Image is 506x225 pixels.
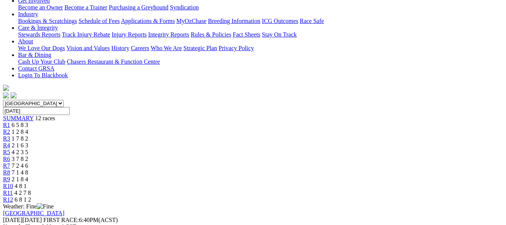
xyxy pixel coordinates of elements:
[3,203,54,210] span: Weather: Fine
[37,203,54,210] img: Fine
[18,18,503,24] div: Industry
[3,156,10,162] a: R6
[111,45,129,51] a: History
[170,4,199,11] a: Syndication
[18,24,58,31] a: Care & Integrity
[12,142,28,148] span: 2 1 6 3
[18,58,503,65] div: Bar & Dining
[233,31,260,38] a: Fact Sheets
[3,210,64,216] a: [GEOGRAPHIC_DATA]
[148,31,189,38] a: Integrity Reports
[18,31,60,38] a: Stewards Reports
[64,4,107,11] a: Become a Trainer
[43,217,118,223] span: 6:40PM(ACST)
[191,31,231,38] a: Rules & Policies
[121,18,175,24] a: Applications & Forms
[151,45,182,51] a: Who We Are
[15,196,31,203] span: 6 8 1 2
[3,122,10,128] a: R1
[11,92,17,98] img: twitter.svg
[208,18,260,24] a: Breeding Information
[3,85,9,91] img: logo-grsa-white.png
[12,162,28,169] span: 7 2 4 6
[3,169,10,176] a: R8
[131,45,149,51] a: Careers
[3,142,10,148] a: R4
[12,149,28,155] span: 4 2 3 5
[3,217,42,223] span: [DATE]
[3,190,13,196] a: R11
[35,115,55,121] span: 12 races
[67,58,160,65] a: Chasers Restaurant & Function Centre
[18,58,65,65] a: Cash Up Your Club
[12,135,28,142] span: 1 7 8 2
[3,217,23,223] span: [DATE]
[262,18,298,24] a: ICG Outcomes
[18,72,68,78] a: Login To Blackbook
[3,92,9,98] img: facebook.svg
[12,156,28,162] span: 3 7 8 2
[300,18,324,24] a: Race Safe
[12,169,28,176] span: 7 1 4 8
[3,129,10,135] a: R2
[183,45,217,51] a: Strategic Plan
[18,38,33,44] a: About
[15,183,27,189] span: 4 8 1
[3,149,10,155] a: R5
[18,4,503,11] div: Get Involved
[18,45,503,52] div: About
[18,31,503,38] div: Care & Integrity
[176,18,206,24] a: MyOzChase
[3,183,13,189] a: R10
[12,129,28,135] span: 1 2 8 4
[66,45,110,51] a: Vision and Values
[262,31,297,38] a: Stay On Track
[18,11,38,17] a: Industry
[43,217,79,223] span: FIRST RACE:
[12,122,28,128] span: 6 5 8 3
[109,4,168,11] a: Purchasing a Greyhound
[3,115,34,121] a: SUMMARY
[112,31,147,38] a: Injury Reports
[3,162,10,169] a: R7
[18,45,65,51] a: We Love Our Dogs
[3,107,70,115] input: Select date
[78,18,119,24] a: Schedule of Fees
[62,31,110,38] a: Track Injury Rebate
[219,45,254,51] a: Privacy Policy
[3,196,13,203] a: R12
[18,4,63,11] a: Become an Owner
[18,52,51,58] a: Bar & Dining
[14,190,31,196] span: 4 2 7 8
[3,135,10,142] a: R3
[3,176,10,182] a: R9
[12,176,28,182] span: 2 1 8 4
[18,65,54,72] a: Contact GRSA
[18,18,77,24] a: Bookings & Scratchings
